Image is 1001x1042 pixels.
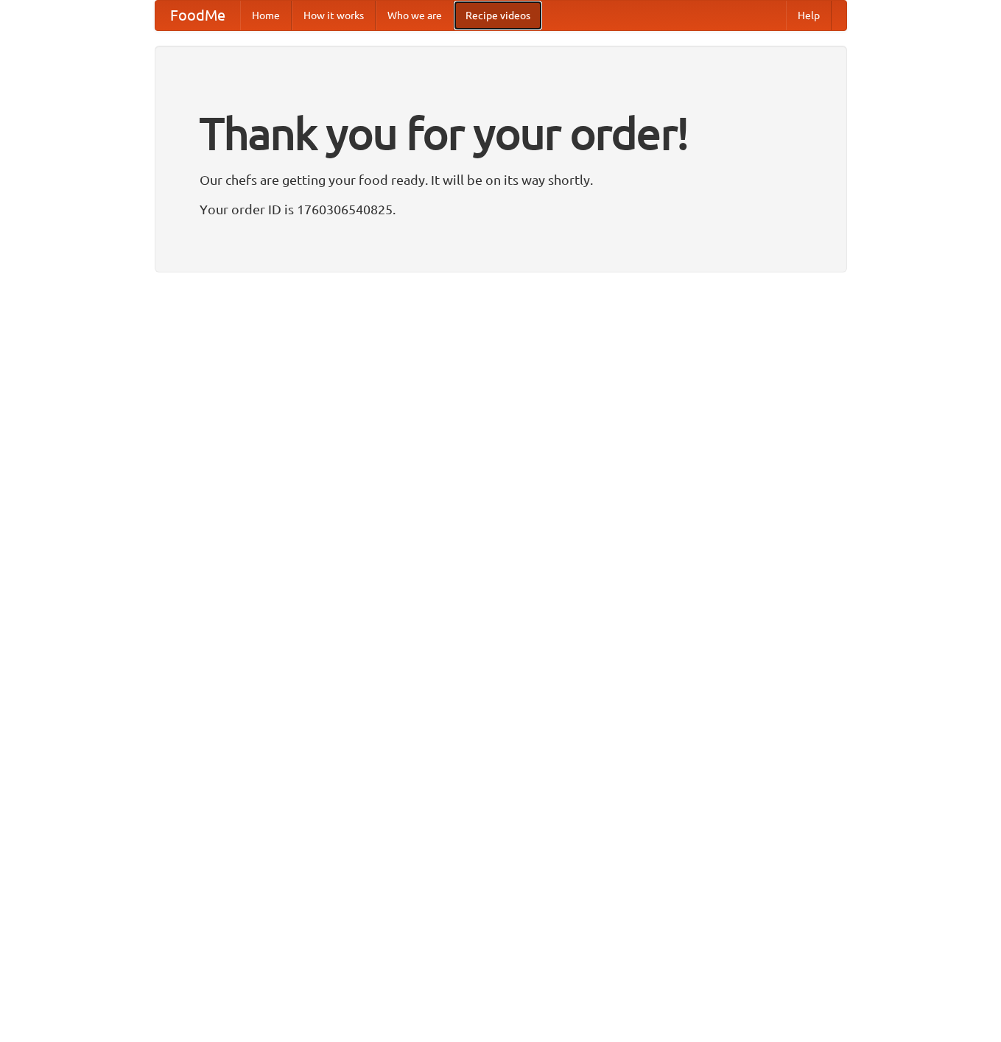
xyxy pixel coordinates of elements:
[376,1,454,30] a: Who we are
[200,98,802,169] h1: Thank you for your order!
[200,169,802,191] p: Our chefs are getting your food ready. It will be on its way shortly.
[454,1,542,30] a: Recipe videos
[155,1,240,30] a: FoodMe
[786,1,832,30] a: Help
[200,198,802,220] p: Your order ID is 1760306540825.
[240,1,292,30] a: Home
[292,1,376,30] a: How it works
